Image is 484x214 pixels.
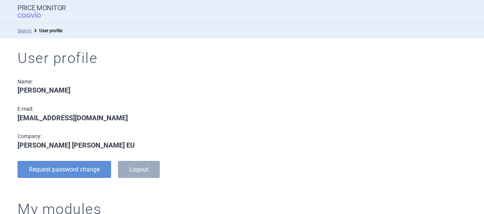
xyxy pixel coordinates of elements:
[18,114,197,122] div: [EMAIL_ADDRESS][DOMAIN_NAME]
[18,161,111,178] button: Request password change
[32,27,62,35] li: User profile
[18,133,197,140] div: Company:
[18,50,466,67] h1: User profile
[18,141,197,149] div: [PERSON_NAME] [PERSON_NAME] EU
[39,28,62,33] strong: User profile
[18,106,197,112] div: E-mail:
[18,12,52,18] span: COGVIO
[18,79,197,85] div: Name:
[18,4,66,19] a: Price MonitorCOGVIO
[18,27,32,35] li: Search
[18,86,197,94] div: [PERSON_NAME]
[118,161,160,178] button: Logout
[18,4,66,12] strong: Price Monitor
[18,28,32,33] a: Search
